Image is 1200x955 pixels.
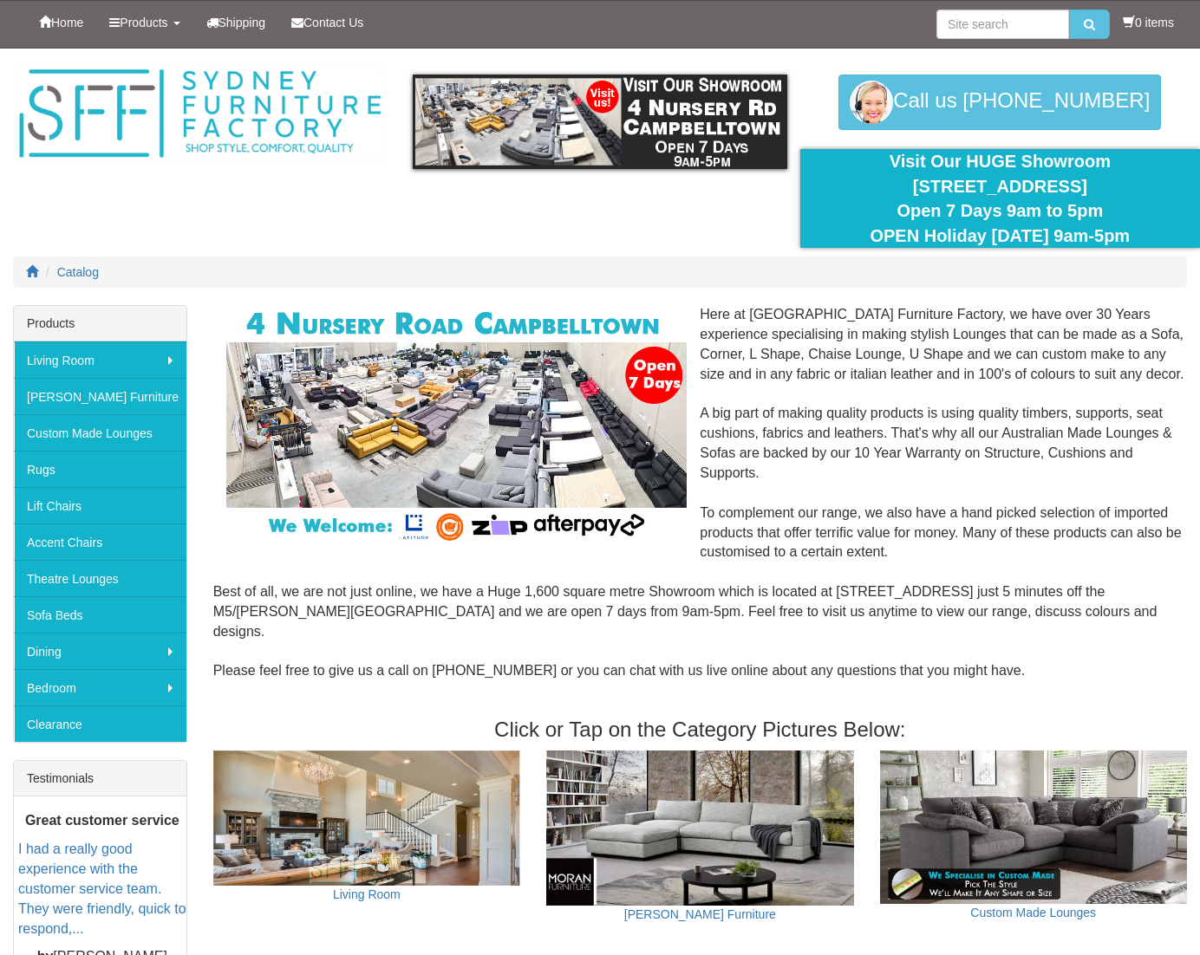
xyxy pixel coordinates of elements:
[813,149,1187,248] div: Visit Our HUGE Showroom [STREET_ADDRESS] Open 7 Days 9am to 5pm OPEN Holiday [DATE] 9am-5pm
[51,16,83,29] span: Home
[14,596,186,633] a: Sofa Beds
[193,1,279,44] a: Shipping
[880,750,1187,904] img: Custom Made Lounges
[936,10,1069,39] input: Site search
[57,265,99,279] a: Catalog
[278,1,376,44] a: Contact Us
[96,1,192,44] a: Products
[120,16,167,29] span: Products
[413,75,786,169] img: showroom.gif
[13,66,387,162] img: Sydney Furniture Factory
[546,750,853,906] img: Moran Furniture
[303,16,363,29] span: Contact Us
[14,414,186,451] a: Custom Made Lounges
[14,761,186,796] div: Testimonials
[14,306,186,341] div: Products
[226,305,688,544] img: Corner Modular Lounges
[14,341,186,378] a: Living Room
[14,560,186,596] a: Theatre Lounges
[333,887,401,901] a: Living Room
[213,718,1187,741] h3: Click or Tap on the Category Pictures Below:
[218,16,266,29] span: Shipping
[18,841,186,935] a: I had a really good experience with the customer service team. They were friendly, quick to respo...
[213,305,1187,701] div: Here at [GEOGRAPHIC_DATA] Furniture Factory, we have over 30 Years experience specialising in mak...
[970,906,1096,919] a: Custom Made Lounges
[14,378,186,414] a: [PERSON_NAME] Furniture
[14,487,186,523] a: Lift Chairs
[1123,14,1174,31] li: 0 items
[14,523,186,560] a: Accent Chairs
[14,705,186,742] a: Clearance
[26,1,96,44] a: Home
[14,451,186,487] a: Rugs
[14,633,186,669] a: Dining
[213,750,520,886] img: Living Room
[25,813,179,828] b: Great customer service
[14,669,186,705] a: Bedroom
[624,907,776,921] a: [PERSON_NAME] Furniture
